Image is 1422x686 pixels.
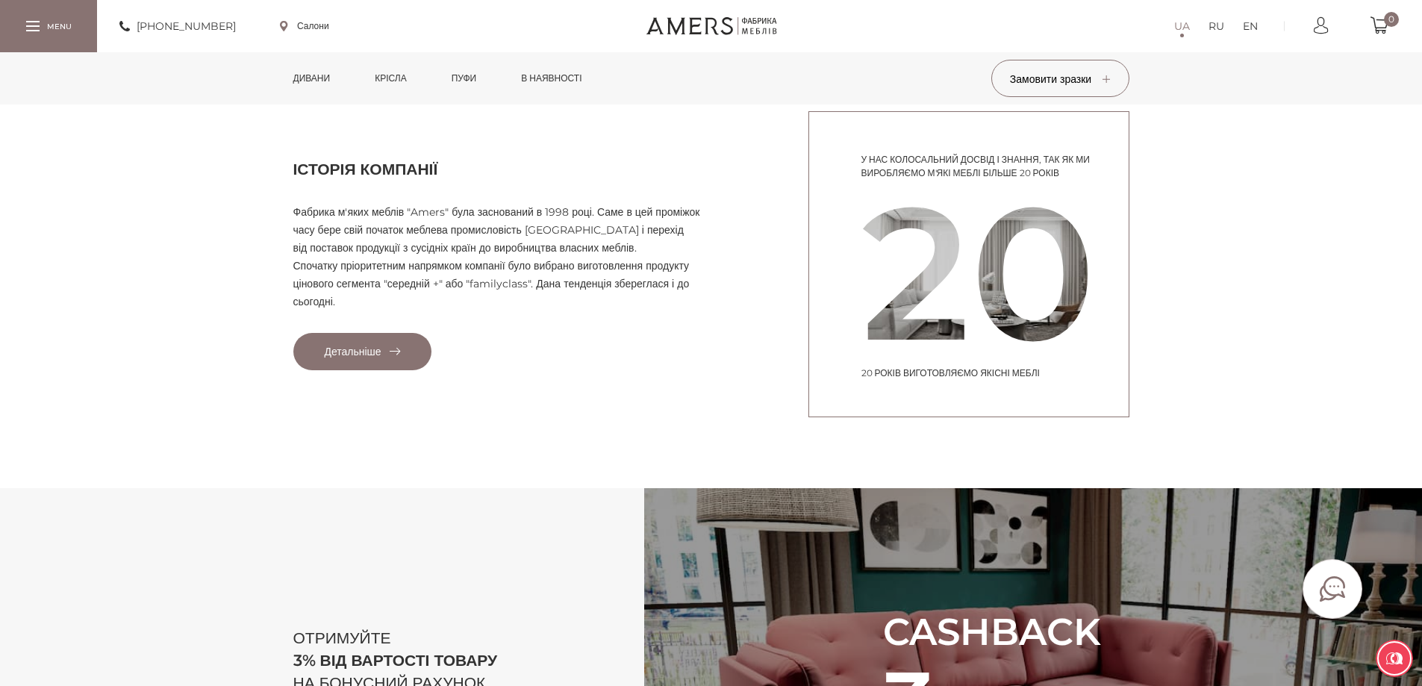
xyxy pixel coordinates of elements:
[883,614,1129,651] span: CASHBACK
[1010,72,1110,86] span: Замовити зразки
[861,153,1103,180] p: У нас колосальний досвід і знання, так як ми виробляємо м'які меблі більше 20 років
[510,52,593,105] a: в наявності
[293,649,593,672] b: 3% від вартості товару
[440,52,488,105] a: Пуфи
[364,52,417,105] a: Крісла
[1209,17,1224,35] a: RU
[861,367,1103,380] p: 20 років виготовляємо якісні меблі
[293,158,700,181] h2: історія компанії
[1384,12,1399,27] span: 0
[324,345,399,358] span: Детальніше
[1174,17,1190,35] a: UA
[280,19,329,33] a: Салони
[293,203,700,257] p: Фабрика м'яких меблів "Amers" була заснований в 1998 році. Саме в цей проміжок часу бере свій поч...
[861,159,1096,387] span: 20
[282,52,342,105] a: Дивани
[119,17,236,35] a: [PHONE_NUMBER]
[293,333,431,370] a: Детальніше
[991,60,1129,97] button: Замовити зразки
[1243,17,1258,35] a: EN
[293,257,700,311] p: Спочатку пріоритетним напрямком компанії було вибрано виготовлення продукту цінового сегмента "се...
